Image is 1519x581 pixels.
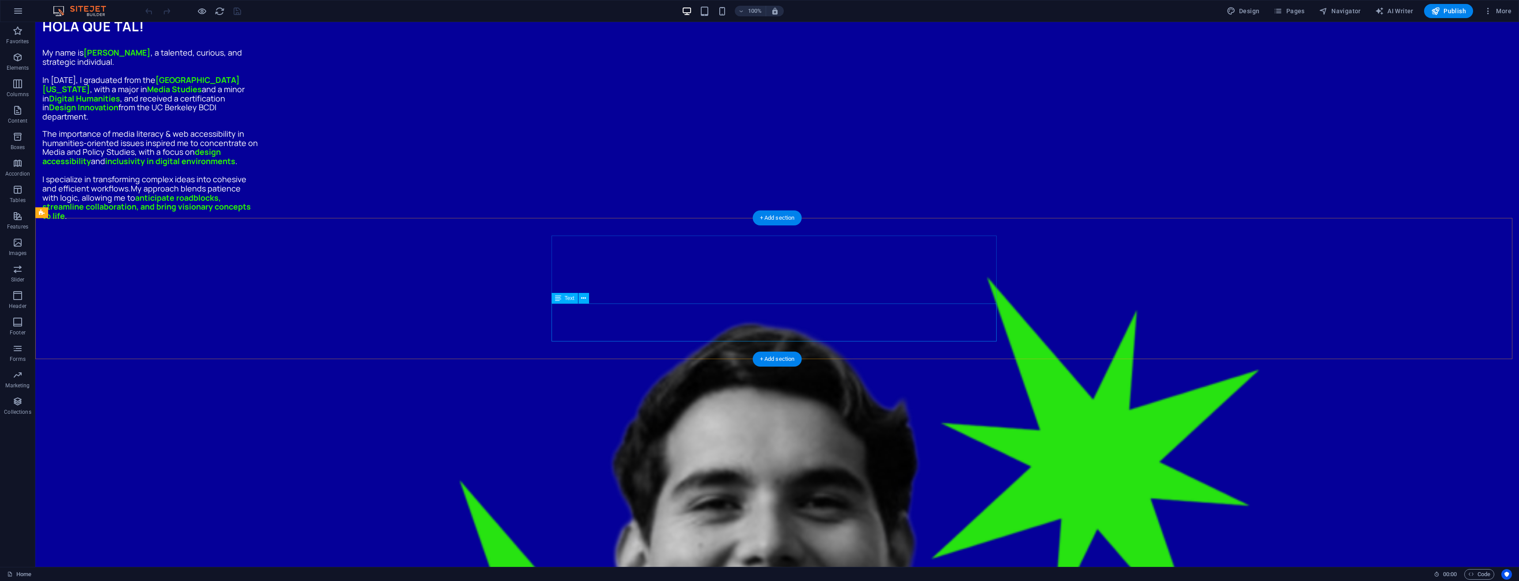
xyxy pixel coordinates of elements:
[753,352,802,367] div: + Add section
[6,38,29,45] p: Favorites
[1315,4,1364,18] button: Navigator
[1431,7,1466,15] span: Publish
[8,117,27,124] p: Content
[1443,569,1457,580] span: 00 00
[5,382,30,389] p: Marketing
[9,303,26,310] p: Header
[735,6,766,16] button: 100%
[5,170,30,177] p: Accordion
[1464,569,1494,580] button: Code
[1319,7,1361,15] span: Navigator
[10,329,26,336] p: Footer
[7,64,29,71] p: Elements
[7,569,31,580] a: Click to cancel selection. Double-click to open Pages
[771,7,779,15] i: On resize automatically adjust zoom level to fit chosen device.
[10,197,26,204] p: Tables
[1223,4,1263,18] div: Design (Ctrl+Alt+Y)
[1372,4,1417,18] button: AI Writer
[1223,4,1263,18] button: Design
[565,296,574,301] span: Text
[1468,569,1490,580] span: Code
[7,223,28,230] p: Features
[7,91,29,98] p: Columns
[1273,7,1304,15] span: Pages
[1270,4,1308,18] button: Pages
[1434,569,1457,580] h6: Session time
[1375,7,1413,15] span: AI Writer
[4,409,31,416] p: Collections
[35,22,1519,567] iframe: To enrich screen reader interactions, please activate Accessibility in Grammarly extension settings
[215,6,225,16] i: Reload page
[1484,7,1511,15] span: More
[1501,569,1512,580] button: Usercentrics
[1227,7,1260,15] span: Design
[753,210,802,225] div: + Add section
[1449,571,1451,577] span: :
[196,6,207,16] button: Click here to leave preview mode and continue editing
[214,6,225,16] button: reload
[1480,4,1515,18] button: More
[1424,4,1473,18] button: Publish
[748,6,762,16] h6: 100%
[51,6,117,16] img: Editor Logo
[11,144,25,151] p: Boxes
[10,356,26,363] p: Forms
[11,276,25,283] p: Slider
[9,250,27,257] p: Images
